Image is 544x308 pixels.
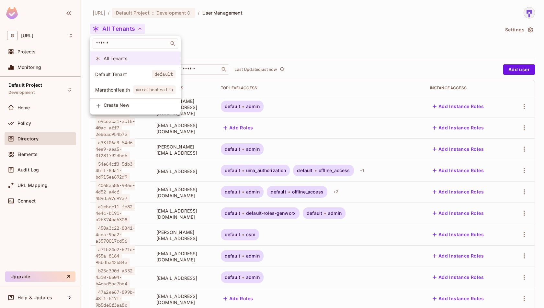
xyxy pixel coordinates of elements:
div: Show only users with a role in this tenant: Default Tenant [90,67,181,81]
span: MarathonHealth [95,87,133,93]
span: Default Tenant [95,71,152,77]
span: All Tenants [104,55,176,61]
div: Show only users with a role in this tenant: MarathonHealth [90,83,181,97]
span: default [152,70,176,78]
span: Create New [104,103,176,108]
span: marathonhealth [133,85,176,94]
